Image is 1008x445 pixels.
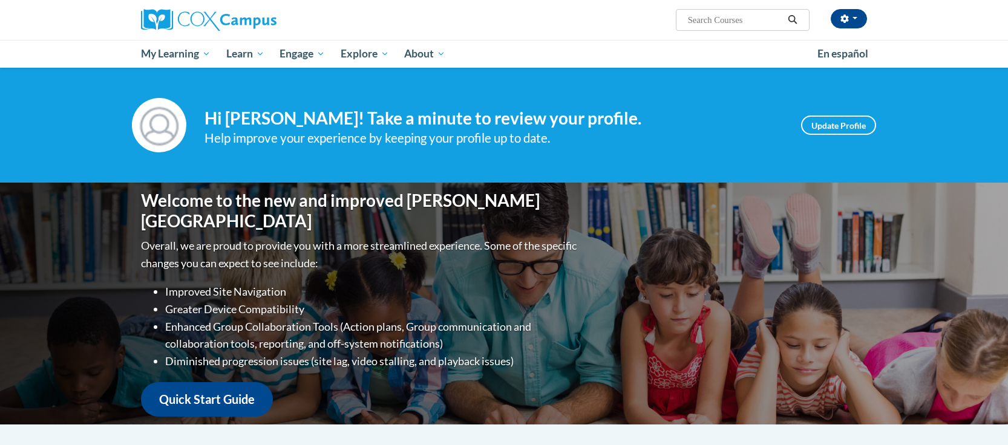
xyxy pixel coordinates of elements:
[831,9,867,28] button: Account Settings
[397,40,454,68] a: About
[341,47,389,61] span: Explore
[141,382,273,417] a: Quick Start Guide
[801,115,876,135] a: Update Profile
[141,237,580,272] p: Overall, we are proud to provide you with a more streamlined experience. Some of the specific cha...
[141,9,277,31] img: Cox Campus
[784,13,802,27] button: Search
[165,283,580,300] li: Improved Site Navigation
[133,40,218,68] a: My Learning
[165,318,580,353] li: Enhanced Group Collaboration Tools (Action plans, Group communication and collaboration tools, re...
[272,40,333,68] a: Engage
[205,108,783,129] h4: Hi [PERSON_NAME]! Take a minute to review your profile.
[810,41,876,67] a: En español
[205,128,783,148] div: Help improve your experience by keeping your profile up to date.
[165,300,580,318] li: Greater Device Compatibility
[141,47,211,61] span: My Learning
[141,9,371,31] a: Cox Campus
[280,47,325,61] span: Engage
[218,40,272,68] a: Learn
[132,98,186,152] img: Profile Image
[141,190,580,231] h1: Welcome to the new and improved [PERSON_NAME][GEOGRAPHIC_DATA]
[165,352,580,370] li: Diminished progression issues (site lag, video stalling, and playback issues)
[226,47,264,61] span: Learn
[333,40,397,68] a: Explore
[817,47,868,60] span: En español
[404,47,445,61] span: About
[123,40,885,68] div: Main menu
[687,13,784,27] input: Search Courses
